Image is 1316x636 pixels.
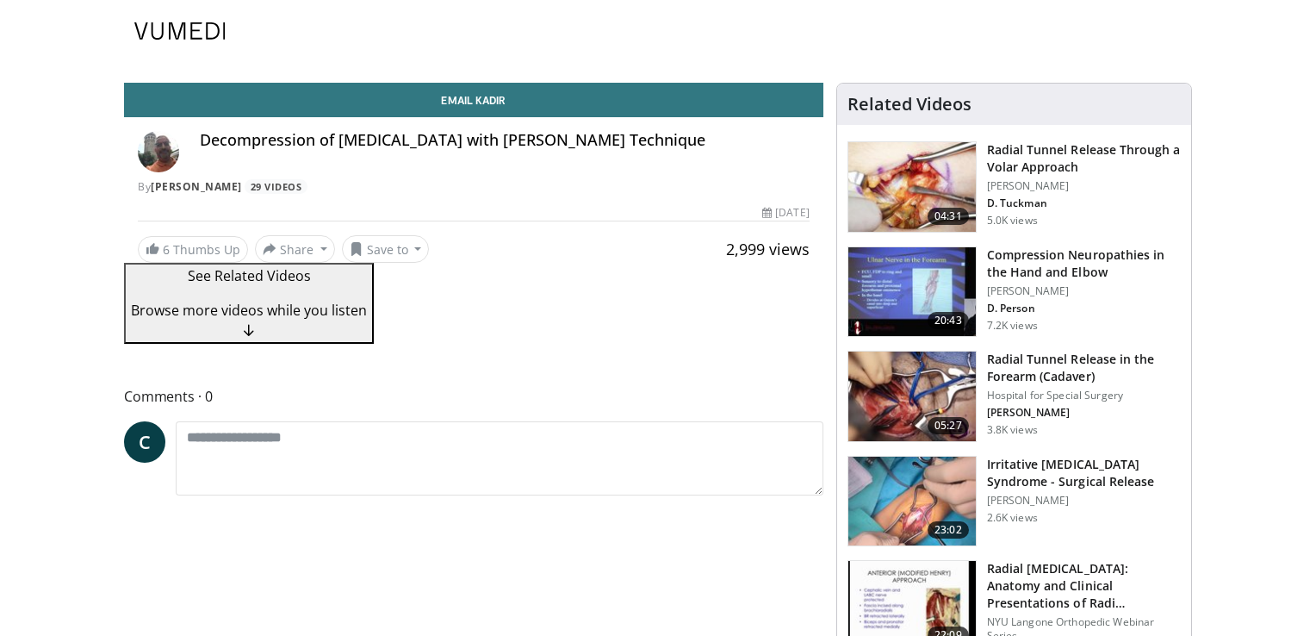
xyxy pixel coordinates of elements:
[987,389,1181,402] p: Hospital for Special Surgery
[987,302,1181,315] p: David Person
[138,131,179,172] img: Avatar
[847,246,1181,338] a: 20:43 Compression Neuropathies in the Hand and Elbow [PERSON_NAME] D. Person 7.2K views
[245,179,307,194] a: 29 Videos
[987,319,1038,333] p: 7.2K views
[726,239,810,259] span: 2,999 views
[124,385,823,408] span: Comments 0
[124,83,823,117] a: Email Kadir
[987,141,1181,176] h3: Radial Tunnel Release Through a Volar Approach
[928,521,969,539] span: 23:02
[124,421,165,463] a: C
[848,142,976,232] img: 7897a17d-2611-4cda-8e2f-fba94fd5eca4.150x105_q85_crop-smart_upscale.jpg
[987,179,1181,193] p: [PERSON_NAME]
[255,235,335,263] button: Share
[847,141,1181,233] a: 04:31 Radial Tunnel Release Through a Volar Approach [PERSON_NAME] D. Tuckman 5.0K views
[987,246,1181,281] h3: Compression Neuropathies in the Hand and Elbow
[928,417,969,434] span: 05:27
[762,205,809,221] div: [DATE]
[847,94,971,115] h4: Related Videos
[987,456,1181,490] h3: Irritative [MEDICAL_DATA] Syndrome - Surgical Release
[987,196,1181,210] p: David Tuckman
[928,208,969,225] span: 04:31
[163,241,170,258] span: 6
[847,351,1181,442] a: 05:27 Radial Tunnel Release in the Forearm (Cadaver) Hospital for Special Surgery [PERSON_NAME] 3...
[138,179,810,195] div: By
[848,352,976,441] img: 523108ac-9f1e-4d9b-82b9-dfad8ca905df.150x105_q85_crop-smart_upscale.jpg
[987,560,1181,612] h3: Radial Nerve Compression: Anatomy and Clinical Presentations of Radial Tunnel Syndrome. Wartenber...
[847,456,1181,547] a: 23:02 Irritative [MEDICAL_DATA] Syndrome - Surgical Release [PERSON_NAME] 2.6K views
[987,511,1038,525] p: 2.6K views
[848,247,976,337] img: b54436d8-8e88-4114-8e17-c60436be65a7.150x105_q85_crop-smart_upscale.jpg
[138,236,248,263] a: 6 Thumbs Up
[151,179,242,194] a: [PERSON_NAME]
[134,22,226,40] img: VuMedi Logo
[987,494,1181,508] p: [PERSON_NAME]
[987,284,1181,298] p: [PERSON_NAME]
[200,131,810,150] h4: Decompression of [MEDICAL_DATA] with [PERSON_NAME] Technique
[987,406,1181,420] p: Steve Lee
[928,312,969,329] span: 20:43
[131,301,367,320] span: Browse more videos while you listen
[124,263,374,344] button: See Related Videos Browse more videos while you listen
[987,214,1038,228] p: 5.0K views
[848,457,976,546] img: 7775570f-66c8-498e-bc7d-4778dcea8cad.150x105_q85_crop-smart_upscale.jpg
[131,265,367,286] p: See Related Videos
[987,423,1038,437] p: 3.8K views
[987,351,1181,385] h3: Radial Tunnel Release in the Forearm (Cadaver)
[342,235,430,263] button: Save to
